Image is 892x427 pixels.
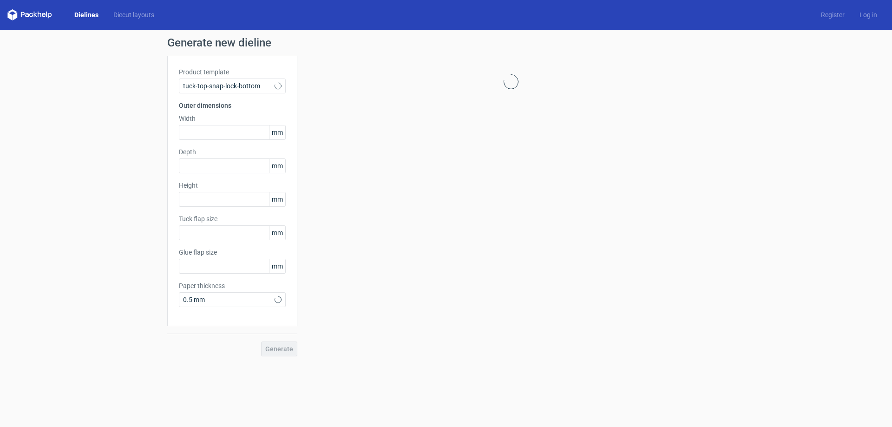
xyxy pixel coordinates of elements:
[269,125,285,139] span: mm
[179,181,286,190] label: Height
[106,10,162,20] a: Diecut layouts
[179,214,286,223] label: Tuck flap size
[183,295,275,304] span: 0.5 mm
[183,81,275,91] span: tuck-top-snap-lock-bottom
[269,259,285,273] span: mm
[179,114,286,123] label: Width
[179,281,286,290] label: Paper thickness
[167,37,725,48] h1: Generate new dieline
[269,226,285,240] span: mm
[852,10,885,20] a: Log in
[179,67,286,77] label: Product template
[179,101,286,110] h3: Outer dimensions
[813,10,852,20] a: Register
[179,248,286,257] label: Glue flap size
[179,147,286,157] label: Depth
[269,192,285,206] span: mm
[269,159,285,173] span: mm
[67,10,106,20] a: Dielines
